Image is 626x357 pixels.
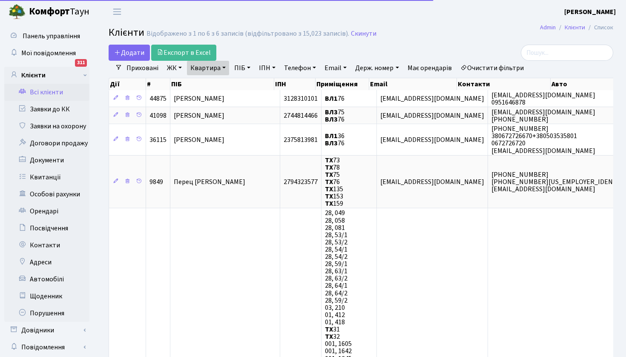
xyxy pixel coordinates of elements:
[565,23,585,32] a: Клієнти
[325,156,343,209] span: 73 78 75 76 135 153 159
[4,288,89,305] a: Щоденник
[284,177,318,187] span: 2794323577
[256,61,279,75] a: ІПН
[4,203,89,220] a: Орендарі
[29,5,70,18] b: Комфорт
[29,5,89,19] span: Таун
[174,111,224,120] span: [PERSON_NAME]
[9,3,26,20] img: logo.png
[325,156,333,165] b: ТХ
[380,177,484,187] span: [EMAIL_ADDRESS][DOMAIN_NAME]
[527,19,626,37] nav: breadcrumb
[174,135,224,144] span: [PERSON_NAME]
[149,111,167,120] span: 41098
[325,177,333,187] b: ТХ
[174,94,224,103] span: [PERSON_NAME]
[4,169,89,186] a: Квитанції
[4,152,89,169] a: Документи
[585,23,613,32] li: Список
[164,61,185,75] a: ЖК
[146,30,349,38] div: Відображено з 1 по 6 з 6 записів (відфільтровано з 15,023 записів).
[4,45,89,62] a: Мої повідомлення311
[352,61,402,75] a: Держ. номер
[109,45,150,61] a: Додати
[284,94,318,103] span: 3128310101
[325,192,333,201] b: ТХ
[321,61,350,75] a: Email
[4,186,89,203] a: Особові рахунки
[187,61,229,75] a: Квартира
[540,23,556,32] a: Admin
[106,5,128,19] button: Переключити навігацію
[151,45,216,61] a: Експорт в Excel
[109,25,144,40] span: Клієнти
[380,135,484,144] span: [EMAIL_ADDRESS][DOMAIN_NAME]
[21,48,76,58] span: Мої повідомлення
[123,61,162,75] a: Приховані
[457,61,527,75] a: Очистити фільтри
[325,131,345,148] span: 36 76
[109,78,146,90] th: Дії
[325,139,338,148] b: ВЛ3
[564,7,616,17] a: [PERSON_NAME]
[149,177,163,187] span: 9849
[404,61,455,75] a: Має орендарів
[114,48,144,57] span: Додати
[491,108,595,124] span: [EMAIL_ADDRESS][DOMAIN_NAME] [PHONE_NUMBER]
[149,94,167,103] span: 44875
[457,78,551,90] th: Контакти
[325,94,338,103] b: ВЛ1
[170,78,274,90] th: ПІБ
[316,78,370,90] th: Приміщення
[325,325,333,334] b: ТХ
[325,115,338,124] b: ВЛ3
[4,271,89,288] a: Автомобілі
[4,118,89,135] a: Заявки на охорону
[325,108,338,117] b: ВЛ3
[274,78,316,90] th: ІПН
[4,101,89,118] a: Заявки до КК
[284,135,318,144] span: 2375813981
[4,305,89,322] a: Порушення
[325,94,345,103] span: 76
[4,322,89,339] a: Довідники
[325,184,333,194] b: ТХ
[4,220,89,237] a: Посвідчення
[4,339,89,356] a: Повідомлення
[4,67,89,84] a: Клієнти
[231,61,254,75] a: ПІБ
[380,111,484,120] span: [EMAIL_ADDRESS][DOMAIN_NAME]
[4,135,89,152] a: Договори продажу
[325,131,338,141] b: ВЛ1
[4,237,89,254] a: Контакти
[149,135,167,144] span: 36115
[380,94,484,103] span: [EMAIL_ADDRESS][DOMAIN_NAME]
[325,332,333,341] b: ТХ
[284,111,318,120] span: 2744814466
[325,199,333,208] b: ТХ
[23,31,80,41] span: Панель управління
[4,28,89,45] a: Панель управління
[75,59,87,67] div: 311
[491,124,595,155] span: [PHONE_NUMBER] 380672726670+380503535801 0672726720 [EMAIL_ADDRESS][DOMAIN_NAME]
[351,30,376,38] a: Скинути
[146,78,170,90] th: #
[521,45,613,61] input: Пошук...
[325,170,333,179] b: ТХ
[325,108,345,124] span: 75 76
[281,61,319,75] a: Телефон
[369,78,457,90] th: Email
[4,254,89,271] a: Адреси
[491,91,595,107] span: [EMAIL_ADDRESS][DOMAIN_NAME] 0951646878
[174,177,245,187] span: Перец [PERSON_NAME]
[325,163,333,172] b: ТХ
[4,84,89,101] a: Всі клієнти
